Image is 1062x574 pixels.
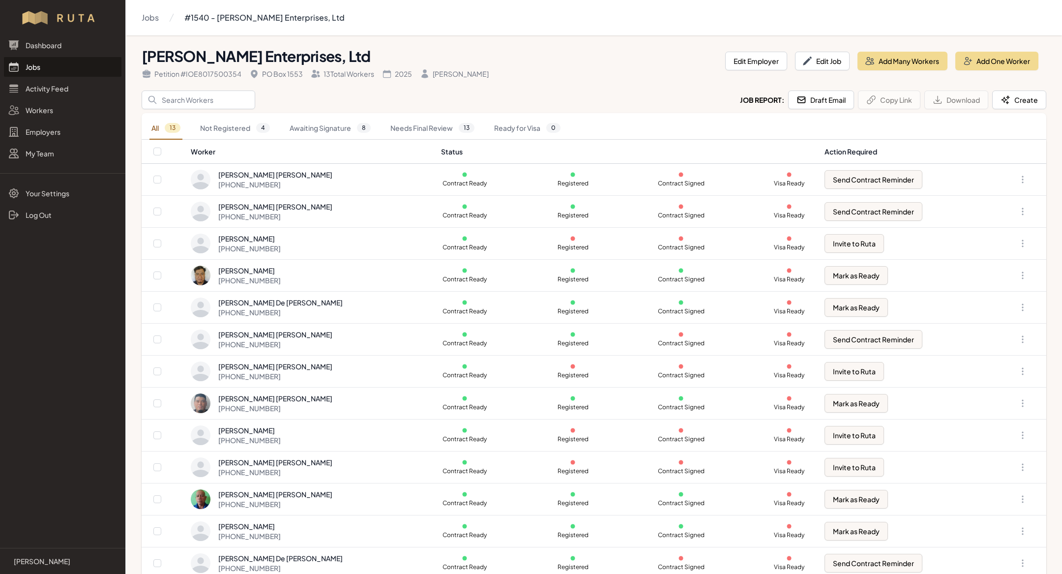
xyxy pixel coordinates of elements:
p: Contract Ready [441,180,488,187]
p: Visa Ready [766,339,813,347]
p: Contract Ready [441,339,488,347]
nav: Breadcrumb [142,8,345,28]
button: Add One Worker [955,52,1038,70]
p: Visa Ready [766,371,813,379]
p: Visa Ready [766,531,813,539]
p: Registered [549,339,596,347]
p: Contract Signed [657,243,705,251]
p: Visa Ready [766,275,813,283]
p: Visa Ready [766,211,813,219]
button: Send Contract Reminder [825,554,922,573]
span: 13 [165,123,180,133]
div: [PERSON_NAME] [PERSON_NAME] [218,170,332,180]
p: Contract Signed [657,211,705,219]
p: Contract Signed [657,275,705,283]
p: Contract Signed [657,499,705,507]
div: [PERSON_NAME] [PERSON_NAME] [218,202,332,211]
p: Visa Ready [766,180,813,187]
p: Visa Ready [766,435,813,443]
button: Invite to Ruta [825,362,884,381]
div: [PHONE_NUMBER] [218,403,332,413]
a: Not Registered [198,117,272,140]
p: Registered [549,243,596,251]
p: Visa Ready [766,243,813,251]
p: Contract Ready [441,243,488,251]
input: Search Workers [142,91,255,109]
p: Contract Ready [441,211,488,219]
th: Action Required [819,140,988,164]
div: [PERSON_NAME] [218,521,281,531]
button: Download [924,91,988,109]
button: Send Contract Reminder [825,330,922,349]
p: Registered [549,180,596,187]
button: Send Contract Reminder [825,202,922,221]
p: Contract Signed [657,339,705,347]
p: Contract Signed [657,180,705,187]
h1: [PERSON_NAME] Enterprises, Ltd [142,47,717,65]
h2: Job Report: [740,95,784,105]
a: Your Settings [4,183,121,203]
p: Registered [549,275,596,283]
p: Registered [549,467,596,475]
span: 8 [357,123,371,133]
p: Visa Ready [766,499,813,507]
div: [PHONE_NUMBER] [218,371,332,381]
div: [PERSON_NAME] [PERSON_NAME] [218,393,332,403]
div: [PHONE_NUMBER] [218,180,332,189]
div: PO Box 1553 [249,69,303,79]
a: Employers [4,122,121,142]
p: Contract Signed [657,531,705,539]
div: [PERSON_NAME] [218,425,281,435]
span: 13 [459,123,474,133]
p: Visa Ready [766,467,813,475]
p: Registered [549,307,596,315]
div: 13 Total Workers [311,69,374,79]
p: [PERSON_NAME] [14,556,70,566]
a: My Team [4,144,121,163]
a: All [149,117,182,140]
button: Invite to Ruta [825,426,884,445]
div: [PHONE_NUMBER] [218,435,281,445]
img: Workflow [21,10,105,26]
div: 2025 [382,69,412,79]
div: [PERSON_NAME] [420,69,489,79]
p: Contract Ready [441,531,488,539]
p: Visa Ready [766,563,813,571]
div: [PHONE_NUMBER] [218,211,332,221]
a: [PERSON_NAME] [8,556,118,566]
a: Activity Feed [4,79,121,98]
div: [PERSON_NAME] [PERSON_NAME] [218,457,332,467]
p: Contract Signed [657,467,705,475]
button: Mark as Ready [825,298,888,317]
div: [PERSON_NAME] [PERSON_NAME] [218,362,332,371]
a: Ready for Visa [492,117,562,140]
p: Contract Ready [441,435,488,443]
a: Needs Final Review [388,117,476,140]
div: [PHONE_NUMBER] [218,243,281,253]
button: Mark as Ready [825,266,888,285]
p: Contract Ready [441,467,488,475]
a: #1540 - [PERSON_NAME] Enterprises, Ltd [184,8,345,28]
div: [PERSON_NAME] De [PERSON_NAME] [218,553,343,563]
p: Registered [549,371,596,379]
p: Contract Signed [657,307,705,315]
p: Contract Ready [441,307,488,315]
p: Contract Ready [441,563,488,571]
a: Dashboard [4,35,121,55]
p: Registered [549,435,596,443]
p: Visa Ready [766,403,813,411]
a: Awaiting Signature [288,117,373,140]
p: Contract Signed [657,371,705,379]
nav: Tabs [142,117,1046,140]
button: Edit Job [795,52,850,70]
div: [PHONE_NUMBER] [218,499,332,509]
div: [PHONE_NUMBER] [218,275,281,285]
button: Create [992,91,1046,109]
p: Contract Ready [441,275,488,283]
button: Send Contract Reminder [825,170,922,189]
button: Invite to Ruta [825,458,884,477]
a: Log Out [4,205,121,225]
button: Edit Employer [725,52,787,70]
button: Invite to Ruta [825,234,884,253]
div: [PERSON_NAME] [PERSON_NAME] [218,330,332,339]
